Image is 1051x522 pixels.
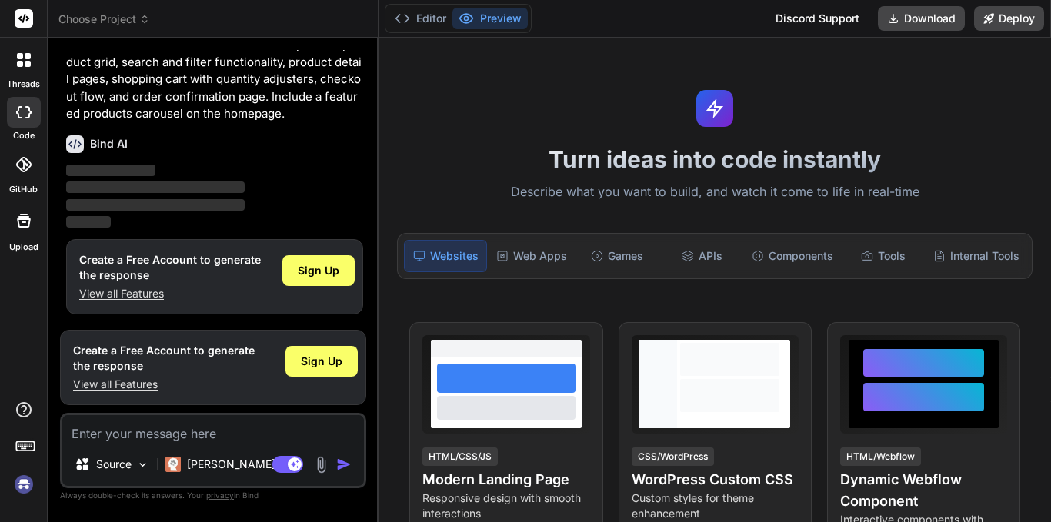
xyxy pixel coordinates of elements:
[336,457,352,472] img: icon
[9,241,38,254] label: Upload
[422,490,589,521] p: Responsive design with smooth interactions
[840,469,1007,512] h4: Dynamic Webflow Component
[79,252,261,283] h1: Create a Free Account to generate the response
[9,183,38,196] label: GitHub
[632,447,714,466] div: CSS/WordPress
[840,447,921,466] div: HTML/Webflow
[661,240,742,272] div: APIs
[73,377,255,392] p: View all Features
[66,216,111,228] span: ‌
[66,181,245,193] span: ‌
[165,457,181,472] img: Claude 4 Sonnet
[927,240,1026,272] div: Internal Tools
[66,165,155,176] span: ‌
[404,240,487,272] div: Websites
[96,457,132,472] p: Source
[298,263,339,278] span: Sign Up
[13,129,35,142] label: code
[576,240,658,272] div: Games
[422,447,498,466] div: HTML/CSS/JS
[60,488,366,503] p: Always double-check its answers. Your in Bind
[66,36,363,123] p: Create an e-commerce website with a responsive product grid, search and filter functionality, pro...
[878,6,965,31] button: Download
[388,182,1042,202] p: Describe what you want to build, and watch it come to life in real-time
[301,354,342,369] span: Sign Up
[206,490,234,500] span: privacy
[90,136,128,151] h6: Bind AI
[490,240,573,272] div: Web Apps
[79,286,261,301] p: View all Features
[187,457,302,472] p: [PERSON_NAME] 4 S..
[632,469,799,490] h4: WordPress Custom CSS
[422,469,589,490] h4: Modern Landing Page
[58,12,150,27] span: Choose Project
[389,8,452,29] button: Editor
[452,8,528,29] button: Preview
[312,456,330,474] img: attachment
[11,471,37,497] img: signin
[136,458,149,471] img: Pick Models
[766,6,869,31] div: Discord Support
[7,78,40,91] label: threads
[842,240,924,272] div: Tools
[746,240,839,272] div: Components
[73,343,255,374] h1: Create a Free Account to generate the response
[388,145,1042,173] h1: Turn ideas into code instantly
[974,6,1044,31] button: Deploy
[66,199,245,211] span: ‌
[632,490,799,521] p: Custom styles for theme enhancement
